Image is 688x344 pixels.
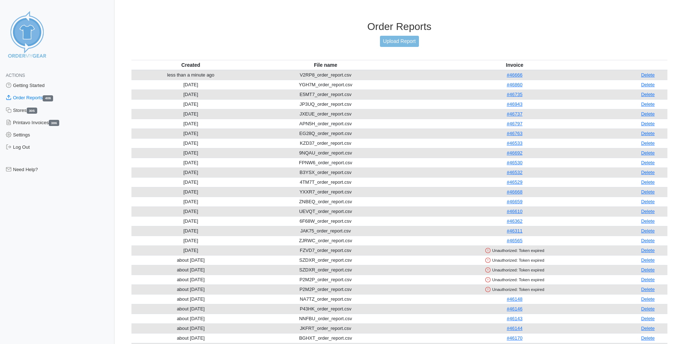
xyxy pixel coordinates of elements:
[131,148,250,158] td: [DATE]
[6,73,25,78] span: Actions
[131,129,250,138] td: [DATE]
[131,255,250,265] td: about [DATE]
[131,206,250,216] td: [DATE]
[131,236,250,245] td: [DATE]
[641,111,655,117] a: Delete
[507,316,522,321] a: #46143
[641,248,655,253] a: Delete
[250,275,401,284] td: P2M2P_order_report.csv
[131,333,250,343] td: about [DATE]
[641,209,655,214] a: Delete
[131,226,250,236] td: [DATE]
[641,199,655,204] a: Delete
[641,238,655,243] a: Delete
[507,111,522,117] a: #46737
[131,109,250,119] td: [DATE]
[250,80,401,90] td: YGH7M_order_report.csv
[507,199,522,204] a: #46659
[641,150,655,156] a: Delete
[250,265,401,275] td: SZDXR_order_report.csv
[250,216,401,226] td: 6F68W_order_report.csv
[131,167,250,177] td: [DATE]
[641,306,655,312] a: Delete
[507,335,522,341] a: #46170
[131,21,668,33] h3: Order Reports
[131,60,250,70] th: Created
[507,72,522,78] a: #46666
[641,277,655,282] a: Delete
[131,323,250,333] td: about [DATE]
[641,296,655,302] a: Delete
[250,323,401,333] td: JKFRT_order_report.csv
[131,99,250,109] td: [DATE]
[250,138,401,148] td: KZD37_order_report.csv
[131,275,250,284] td: about [DATE]
[250,236,401,245] td: ZJRWC_order_report.csv
[250,60,401,70] th: File name
[507,326,522,331] a: #46144
[250,197,401,206] td: ZNBEQ_order_report.csv
[131,187,250,197] td: [DATE]
[507,209,522,214] a: #46610
[402,286,627,293] div: Unauthorized: Token expired
[641,82,655,87] a: Delete
[641,121,655,126] a: Delete
[641,189,655,195] a: Delete
[250,90,401,99] td: E5MT7_order_report.csv
[641,287,655,292] a: Delete
[131,177,250,187] td: [DATE]
[507,218,522,224] a: #46362
[250,255,401,265] td: SZDXR_order_report.csv
[250,226,401,236] td: JAK75_order_report.csv
[131,158,250,167] td: [DATE]
[250,304,401,314] td: P43HK_order_report.csv
[641,92,655,97] a: Delete
[250,129,401,138] td: EG28Q_order_report.csv
[131,119,250,129] td: [DATE]
[402,247,627,254] div: Unauthorized: Token expired
[641,316,655,321] a: Delete
[641,170,655,175] a: Delete
[641,101,655,107] a: Delete
[131,70,250,80] td: less than a minute ago
[641,131,655,136] a: Delete
[641,179,655,185] a: Delete
[131,265,250,275] td: about [DATE]
[250,99,401,109] td: JP3UQ_order_report.csv
[250,119,401,129] td: APN5H_order_report.csv
[507,150,522,156] a: #46692
[131,138,250,148] td: [DATE]
[641,218,655,224] a: Delete
[507,296,522,302] a: #46148
[507,131,522,136] a: #46763
[131,80,250,90] td: [DATE]
[507,228,522,234] a: #46311
[641,326,655,331] a: Delete
[250,158,401,167] td: FPNW6_order_report.csv
[250,245,401,255] td: FZVD7_order_report.csv
[507,189,522,195] a: #46668
[250,177,401,187] td: 4TM7T_order_report.csv
[507,306,522,312] a: #46146
[641,267,655,273] a: Delete
[250,206,401,216] td: UEVQT_order_report.csv
[250,314,401,323] td: NNFBU_order_report.csv
[250,284,401,294] td: P2M2P_order_report.csv
[641,72,655,78] a: Delete
[641,335,655,341] a: Delete
[250,333,401,343] td: BGHXT_order_report.csv
[507,82,522,87] a: #46860
[507,101,522,107] a: #46943
[507,170,522,175] a: #46532
[402,276,627,283] div: Unauthorized: Token expired
[131,284,250,294] td: about [DATE]
[131,294,250,304] td: about [DATE]
[131,90,250,99] td: [DATE]
[641,140,655,146] a: Delete
[131,245,250,255] td: [DATE]
[380,36,419,47] a: Upload Report
[507,238,522,243] a: #46565
[402,267,627,273] div: Unauthorized: Token expired
[250,187,401,197] td: YXXR7_order_report.csv
[131,216,250,226] td: [DATE]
